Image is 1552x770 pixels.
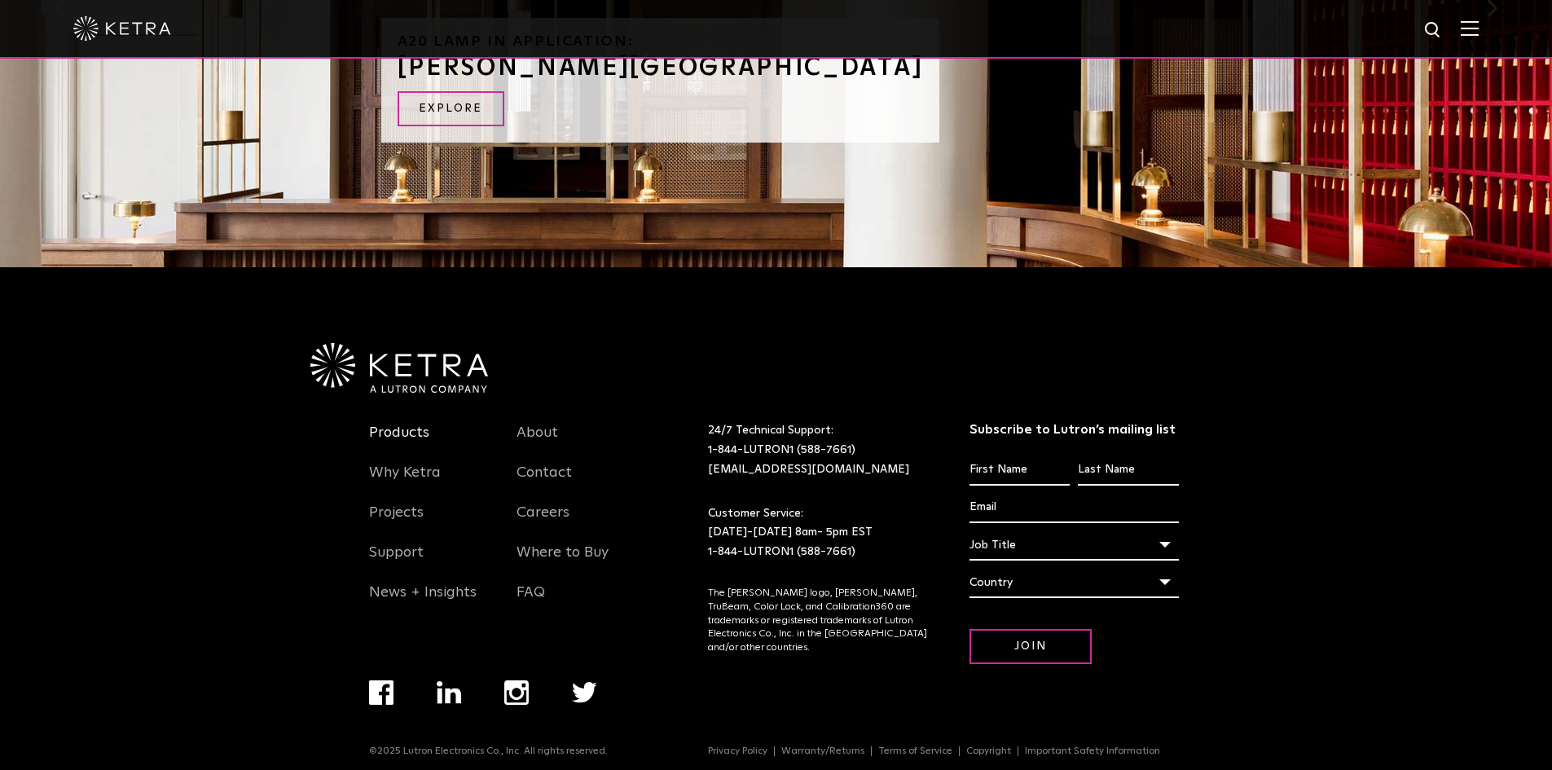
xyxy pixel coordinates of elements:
a: Terms of Service [872,746,960,756]
img: facebook [369,680,393,705]
a: [EMAIL_ADDRESS][DOMAIN_NAME] [708,464,909,475]
div: Navigation Menu [708,746,1183,757]
p: ©2025 Lutron Electronics Co., Inc. All rights reserved. [369,746,608,757]
p: Customer Service: [DATE]-[DATE] 8am- 5pm EST [708,504,929,562]
a: Support [369,543,424,581]
p: 24/7 Technical Support: [708,421,929,479]
div: Navigation Menu [517,421,640,621]
a: Careers [517,504,569,541]
a: Explore [398,91,504,126]
h3: Subscribe to Lutron’s mailing list [969,421,1179,438]
div: Navigation Menu [369,421,493,621]
p: The [PERSON_NAME] logo, [PERSON_NAME], TruBeam, Color Lock, and Calibration360 are trademarks or ... [708,587,929,655]
input: Last Name [1078,455,1178,486]
a: Copyright [960,746,1018,756]
a: Important Safety Information [1018,746,1167,756]
a: Products [369,424,429,461]
a: Privacy Policy [701,746,775,756]
img: Hamburger%20Nav.svg [1461,20,1479,36]
a: Where to Buy [517,543,609,581]
a: Projects [369,504,424,541]
img: Ketra-aLutronCo_White_RGB [310,343,488,394]
div: Country [969,567,1179,598]
a: 1-844-LUTRON1 (588-7661) [708,546,855,557]
a: Warranty/Returns [775,746,872,756]
a: About [517,424,558,461]
a: 1-844-LUTRON1 (588-7661) [708,444,855,455]
img: twitter [572,682,597,703]
h3: [PERSON_NAME][GEOGRAPHIC_DATA] [398,55,924,80]
img: search icon [1423,20,1444,41]
a: Contact [517,464,572,501]
input: Join [969,629,1092,664]
input: Email [969,492,1179,523]
img: instagram [504,680,529,705]
a: Why Ketra [369,464,441,501]
img: linkedin [437,681,462,704]
div: Job Title [969,530,1179,561]
a: FAQ [517,583,545,621]
input: First Name [969,455,1070,486]
img: ketra-logo-2019-white [73,16,171,41]
a: News + Insights [369,583,477,621]
div: Navigation Menu [369,680,640,746]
